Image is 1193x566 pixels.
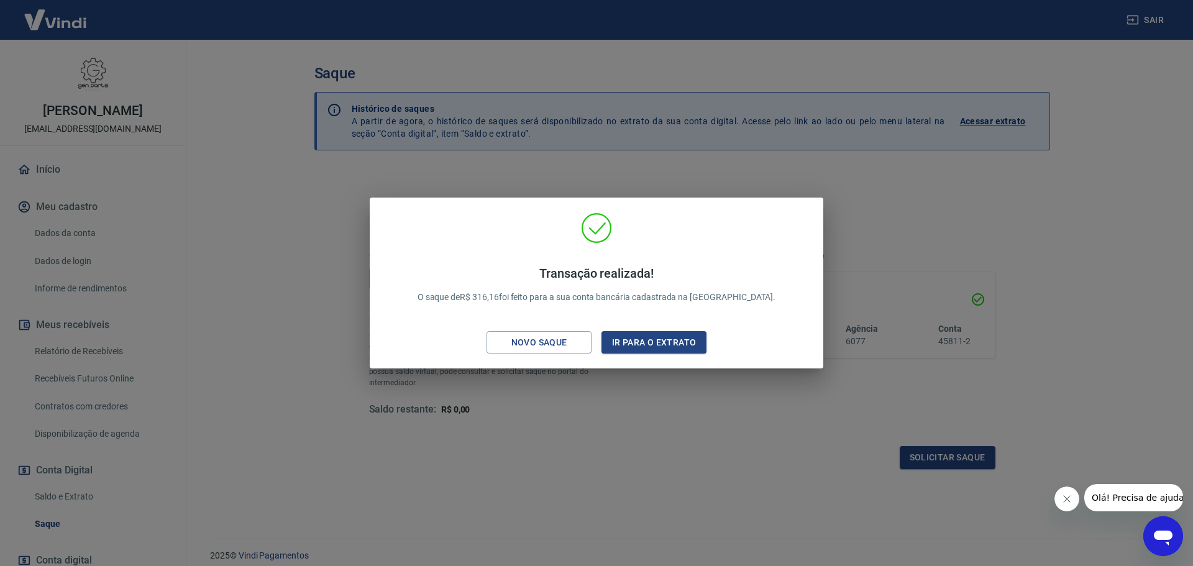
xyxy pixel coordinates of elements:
[418,266,776,304] p: O saque de R$ 316,16 foi feito para a sua conta bancária cadastrada na [GEOGRAPHIC_DATA].
[487,331,592,354] button: Novo saque
[418,266,776,281] h4: Transação realizada!
[1143,516,1183,556] iframe: Botão para abrir a janela de mensagens
[7,9,104,19] span: Olá! Precisa de ajuda?
[1054,486,1079,511] iframe: Fechar mensagem
[1084,484,1183,511] iframe: Mensagem da empresa
[601,331,706,354] button: Ir para o extrato
[496,335,582,350] div: Novo saque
